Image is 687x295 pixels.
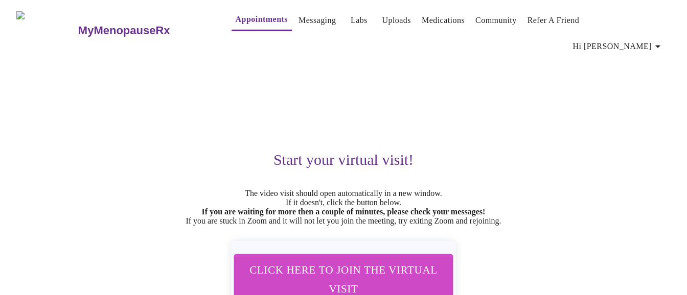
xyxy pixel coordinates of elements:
a: Uploads [382,13,411,28]
h3: Start your virtual visit! [29,151,658,168]
a: MyMenopauseRx [77,13,211,48]
p: The video visit should open automatically in a new window. If it doesn't, click the button below.... [29,189,658,226]
a: Community [475,13,517,28]
button: Community [471,10,521,31]
img: MyMenopauseRx Logo [16,11,77,50]
h3: MyMenopauseRx [78,24,170,37]
a: Messaging [299,13,336,28]
span: Hi [PERSON_NAME] [573,39,664,54]
button: Uploads [378,10,415,31]
button: Hi [PERSON_NAME] [569,36,668,57]
a: Refer a Friend [528,13,580,28]
button: Refer a Friend [523,10,584,31]
strong: If you are waiting for more then a couple of minutes, please check your messages! [202,207,486,216]
button: Medications [418,10,469,31]
button: Messaging [294,10,340,31]
a: Appointments [236,12,288,27]
button: Appointments [232,9,292,31]
button: Labs [342,10,375,31]
a: Labs [351,13,368,28]
a: Medications [422,13,465,28]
